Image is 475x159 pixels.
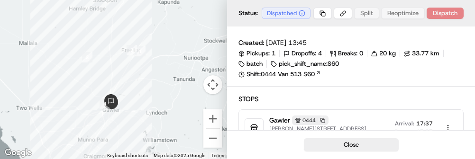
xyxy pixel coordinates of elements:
div: pick_shift_name:S60 [271,60,339,68]
span: 20 kg [379,49,396,58]
div: route_end-rte_6bwrgA9JzdVXUGZL6v6Hew [100,90,122,113]
div: Dispatched [262,8,311,19]
button: Keyboard shortcuts [107,152,148,159]
span: 1 [272,49,275,58]
span: Pickups: [247,49,270,58]
button: Map camera controls [203,75,222,94]
div: waypoint-rte_6bwrgA9JzdVXUGZL6v6Hew [96,95,114,113]
span: Map data ©2025 Google [154,153,205,158]
span: 4 [318,49,322,58]
a: Open this area in Google Maps (opens a new window) [2,147,34,159]
div: Status: [238,8,313,19]
button: Close [304,138,399,151]
div: batch [238,60,263,68]
span: Arrival: [395,120,414,127]
span: 17:37 [416,128,433,136]
div: 0444 [292,115,329,125]
button: Zoom out [203,129,222,148]
span: Dropoffs: [292,49,316,58]
span: 33.77 km [412,49,439,58]
div: waypoint-rte_6bwrgA9JzdVXUGZL6v6Hew [131,42,149,60]
span: Created: [238,38,264,47]
span: Breaks: [338,49,357,58]
span: 0 [359,49,363,58]
div: waypoint-rte_6bwrgA9JzdVXUGZL6v6Hew [78,48,96,66]
span: Gawler [269,115,290,125]
span: [DATE] 13:45 [266,38,307,47]
a: Shift:0444 Van 513 S60 [238,70,464,79]
a: Terms [211,153,224,158]
button: Zoom in [203,109,222,128]
h2: Stops [238,94,464,104]
span: 17:37 [416,120,433,127]
div: waypoint-rte_6bwrgA9JzdVXUGZL6v6Hew [123,41,141,59]
span: Depart: [395,128,414,136]
img: Google [2,147,34,159]
span: [PERSON_NAME][STREET_ADDRESS][PERSON_NAME] [269,125,389,140]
